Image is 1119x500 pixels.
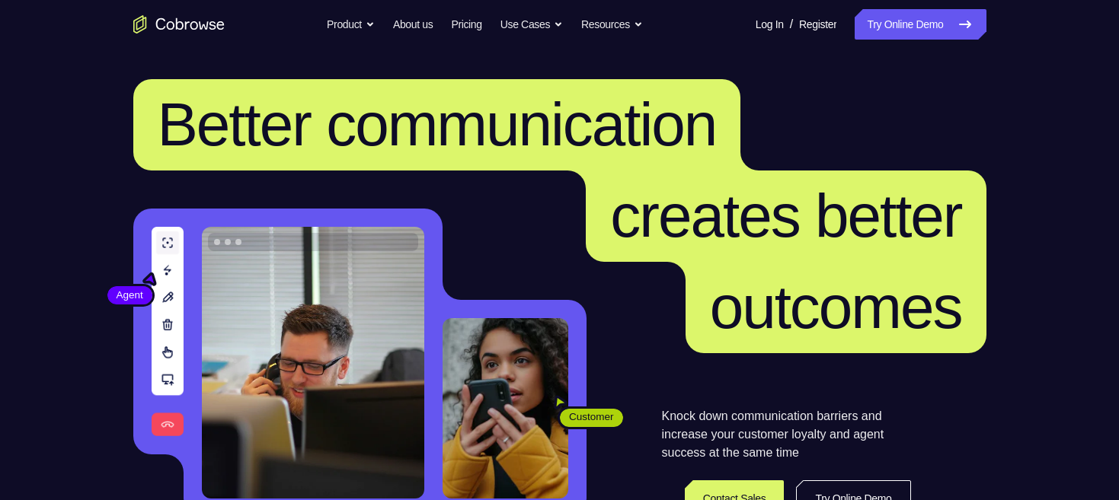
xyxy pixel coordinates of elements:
[610,182,961,250] span: creates better
[327,9,375,40] button: Product
[799,9,836,40] a: Register
[158,91,717,158] span: Better communication
[451,9,481,40] a: Pricing
[133,15,225,33] a: Go to the home page
[855,9,986,40] a: Try Online Demo
[202,227,424,498] img: A customer support agent talking on the phone
[756,9,784,40] a: Log In
[443,318,568,498] img: A customer holding their phone
[581,9,643,40] button: Resources
[393,9,433,40] a: About us
[500,9,563,40] button: Use Cases
[710,273,962,341] span: outcomes
[662,407,911,462] p: Knock down communication barriers and increase your customer loyalty and agent success at the sam...
[790,15,793,33] span: /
